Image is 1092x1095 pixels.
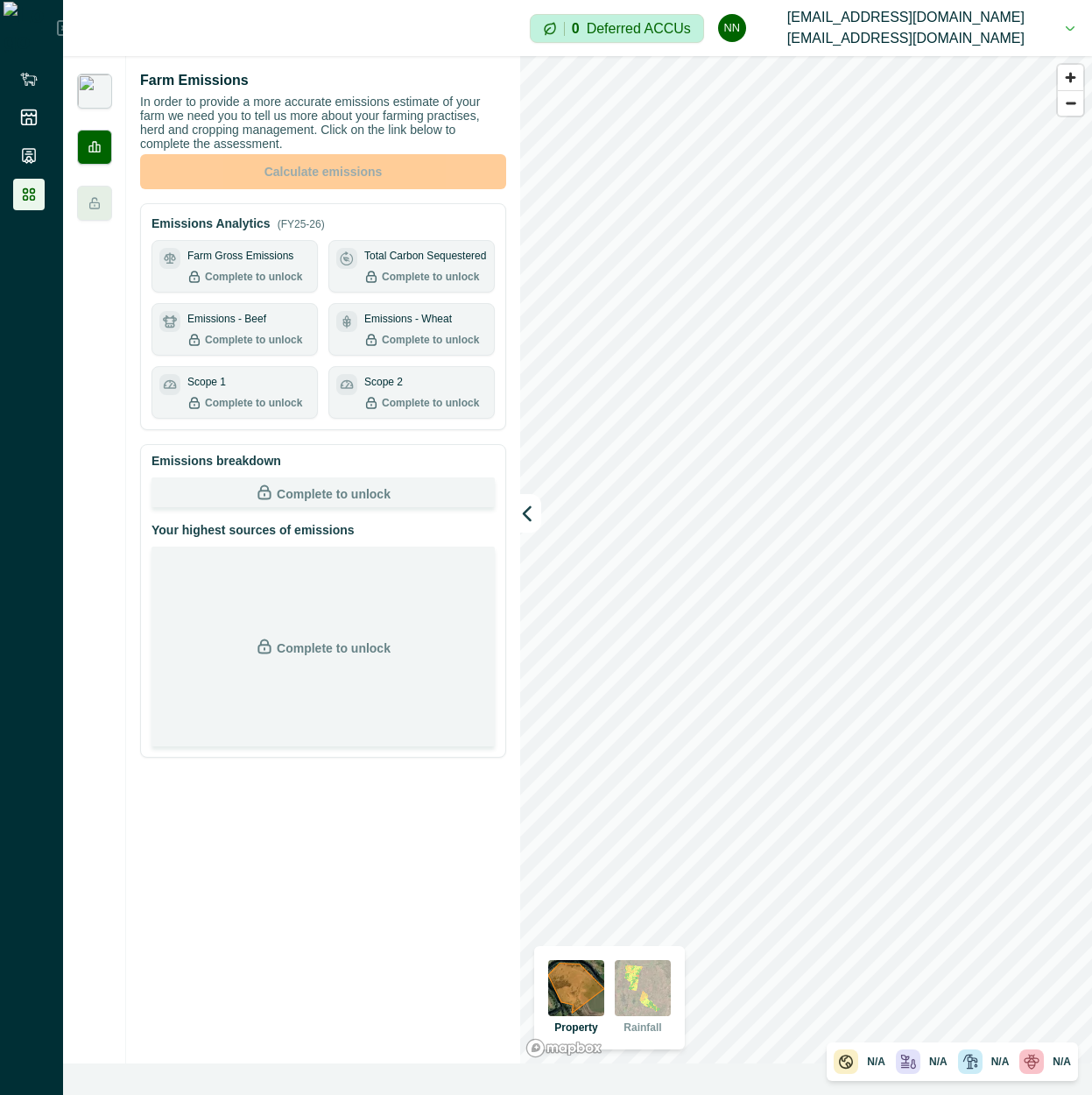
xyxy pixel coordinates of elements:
[205,395,302,411] p: Complete to unlock
[1058,65,1083,90] button: Zoom in
[1058,91,1083,116] span: Zoom out
[364,374,403,390] p: Scope 2
[205,269,302,285] p: Complete to unlock
[382,332,479,348] p: Complete to unlock
[187,248,293,264] p: Farm Gross Emissions
[548,960,604,1016] img: property preview
[140,154,506,189] button: Calculate emissions
[151,452,281,470] p: Emissions breakdown
[278,216,325,232] p: (FY25-26)
[929,1054,948,1070] p: N/A
[187,374,226,390] p: Scope 1
[364,248,486,264] p: Total Carbon Sequestered
[140,70,249,91] p: Farm Emissions
[205,332,302,348] p: Complete to unlock
[623,1020,661,1035] p: Rainfall
[1058,90,1083,116] button: Zoom out
[151,521,355,540] p: Your highest sources of emissions
[382,395,479,411] p: Complete to unlock
[572,22,580,36] p: 0
[587,22,691,35] p: Deferred ACCUs
[187,311,266,327] p: Emissions - Beef
[615,960,671,1016] img: rainfall preview
[140,95,506,151] p: In order to provide a more accurate emissions estimate of your farm we need you to tell us more a...
[277,636,391,658] p: Complete to unlock
[4,2,57,54] img: Logo
[151,215,271,233] p: Emissions Analytics
[520,56,1092,1063] canvas: Map
[867,1054,885,1070] p: N/A
[77,74,112,109] img: insight_carbon.png
[364,311,452,327] p: Emissions - Wheat
[382,269,479,285] p: Complete to unlock
[554,1020,597,1035] p: Property
[991,1054,1010,1070] p: N/A
[277,482,391,504] p: Complete to unlock
[525,1038,602,1058] a: Mapbox logo
[1053,1054,1071,1070] p: N/A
